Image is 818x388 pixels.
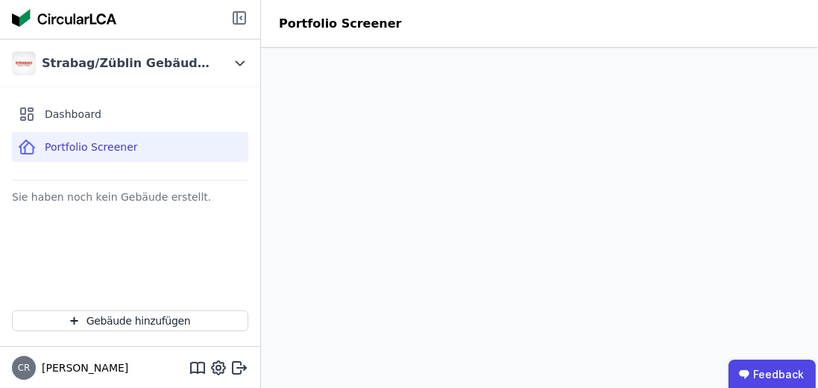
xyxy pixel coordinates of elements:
[45,107,101,122] span: Dashboard
[12,310,248,331] button: Gebäude hinzufügen
[42,54,213,72] div: Strabag/Züblin Gebäuderessourcenpass Gruppe
[12,187,248,207] div: Sie haben noch kein Gebäude erstellt.
[12,9,116,27] img: Concular
[12,51,36,75] img: Strabag/Züblin Gebäuderessourcenpass Gruppe
[45,140,138,154] span: Portfolio Screener
[36,360,128,375] span: [PERSON_NAME]
[18,363,31,372] span: CR
[261,48,818,388] iframe: retool
[261,15,419,33] div: Portfolio Screener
